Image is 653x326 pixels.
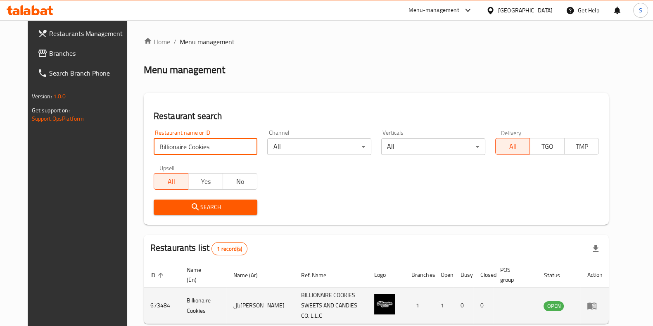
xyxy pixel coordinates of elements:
[49,48,130,58] span: Branches
[173,37,176,47] li: /
[144,262,609,324] table: enhanced table
[154,110,599,122] h2: Restaurant search
[454,288,473,324] td: 0
[188,173,223,190] button: Yes
[53,91,66,102] span: 1.0.0
[568,140,596,152] span: TMP
[150,242,247,255] h2: Restaurants list
[544,301,564,311] span: OPEN
[180,37,235,47] span: Menu management
[381,138,485,155] div: All
[160,202,251,212] span: Search
[368,262,405,288] th: Logo
[192,176,220,188] span: Yes
[454,262,473,288] th: Busy
[294,288,368,324] td: BILLIONAIRE COOKIES SWEETS AND CANDIES CO. L.L.C
[499,140,527,152] span: All
[212,245,247,253] span: 1 record(s)
[211,242,247,255] div: Total records count
[31,63,137,83] a: Search Branch Phone
[530,138,565,155] button: TGO
[226,176,254,188] span: No
[498,6,553,15] div: [GEOGRAPHIC_DATA]
[405,262,434,288] th: Branches
[223,173,258,190] button: No
[500,265,527,285] span: POS group
[154,200,258,215] button: Search
[154,138,258,155] input: Search for restaurant name or ID..
[580,262,609,288] th: Action
[233,270,268,280] span: Name (Ar)
[187,265,217,285] span: Name (En)
[32,91,52,102] span: Version:
[587,301,602,311] div: Menu
[180,288,227,324] td: Billionaire Cookies
[157,176,185,188] span: All
[32,105,70,116] span: Get support on:
[434,288,454,324] td: 1
[586,239,606,259] div: Export file
[544,270,570,280] span: Status
[144,288,180,324] td: 673484
[154,173,189,190] button: All
[267,138,371,155] div: All
[144,37,170,47] a: Home
[31,43,137,63] a: Branches
[495,138,530,155] button: All
[150,270,166,280] span: ID
[434,262,454,288] th: Open
[49,29,130,38] span: Restaurants Management
[144,37,609,47] nav: breadcrumb
[533,140,561,152] span: TGO
[473,262,493,288] th: Closed
[159,165,175,171] label: Upsell
[501,130,522,136] label: Delivery
[473,288,493,324] td: 0
[226,288,294,324] td: بال[PERSON_NAME]
[49,68,130,78] span: Search Branch Phone
[31,24,137,43] a: Restaurants Management
[32,113,84,124] a: Support.OpsPlatform
[564,138,599,155] button: TMP
[301,270,337,280] span: Ref. Name
[144,63,225,76] h2: Menu management
[405,288,434,324] td: 1
[374,294,395,314] img: Billionaire Cookies
[408,5,459,15] div: Menu-management
[639,6,642,15] span: S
